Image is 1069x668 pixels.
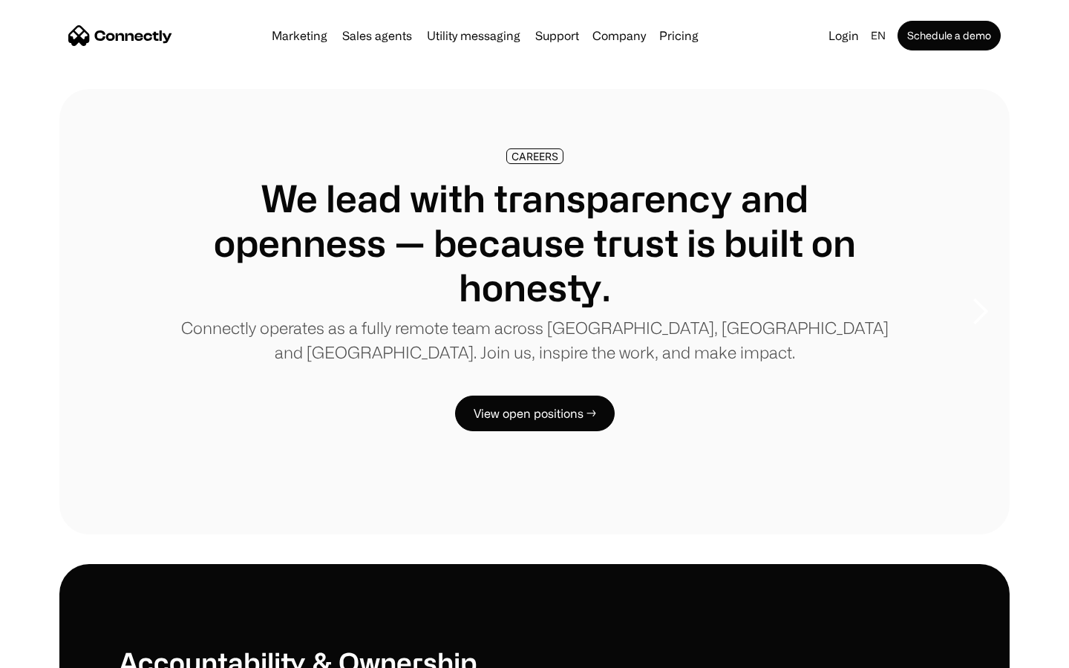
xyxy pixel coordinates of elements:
a: Login [823,25,865,46]
a: View open positions → [455,396,615,431]
a: Sales agents [336,30,418,42]
a: Support [529,30,585,42]
div: next slide [950,238,1010,386]
div: en [871,25,886,46]
div: Company [588,25,650,46]
ul: Language list [30,642,89,663]
a: Marketing [266,30,333,42]
a: Utility messaging [421,30,526,42]
div: carousel [59,89,1010,534]
a: home [68,24,172,47]
a: Pricing [653,30,705,42]
h1: We lead with transparency and openness — because trust is built on honesty. [178,176,891,310]
a: Schedule a demo [898,21,1001,50]
aside: Language selected: English [15,641,89,663]
div: 1 of 8 [59,89,1010,534]
div: en [865,25,895,46]
div: CAREERS [511,151,558,162]
p: Connectly operates as a fully remote team across [GEOGRAPHIC_DATA], [GEOGRAPHIC_DATA] and [GEOGRA... [178,315,891,364]
div: Company [592,25,646,46]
